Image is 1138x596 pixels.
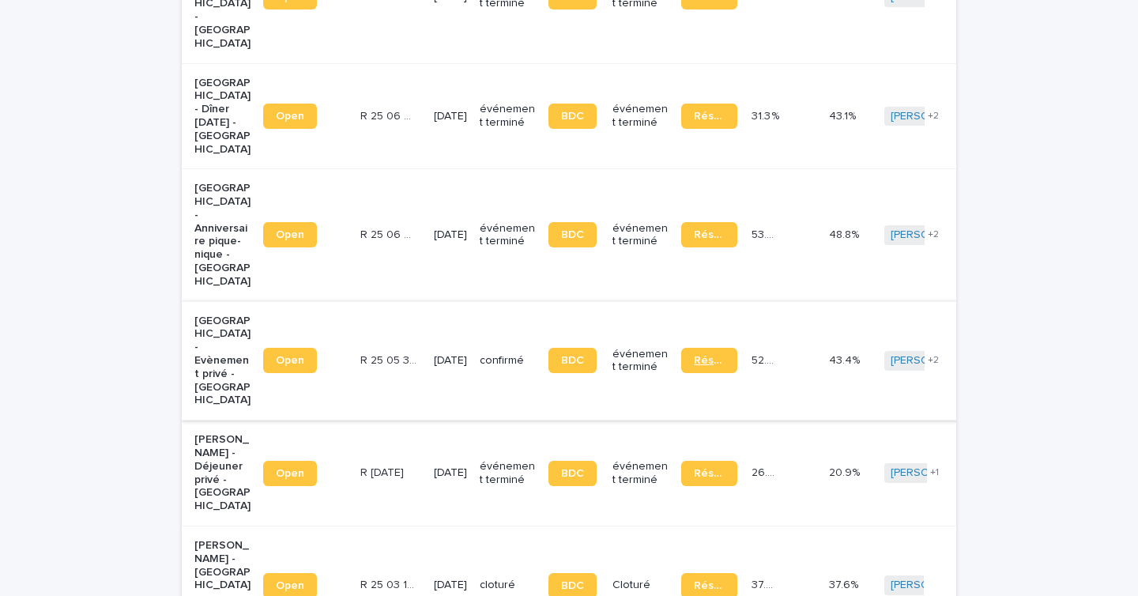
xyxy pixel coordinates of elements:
[694,580,725,591] span: Réservation
[194,315,251,408] p: [GEOGRAPHIC_DATA] - Evènement privé - [GEOGRAPHIC_DATA]
[561,229,584,240] span: BDC
[694,229,725,240] span: Réservation
[434,110,467,123] p: [DATE]
[561,355,584,366] span: BDC
[829,225,862,242] p: 48.8%
[360,225,420,242] p: R 25 06 2168
[480,103,536,130] p: événement terminé
[480,460,536,487] p: événement terminé
[752,575,783,592] p: 37.6 %
[561,468,584,479] span: BDC
[276,468,304,479] span: Open
[752,225,783,242] p: 53.8 %
[480,579,536,592] p: cloturé
[561,580,584,591] span: BDC
[480,222,536,249] p: événement terminé
[276,111,304,122] span: Open
[930,468,939,477] span: + 1
[276,580,304,591] span: Open
[681,461,737,486] a: Réservation
[681,222,737,247] a: Réservation
[194,182,251,288] p: [GEOGRAPHIC_DATA] - Anniversaire pique-nique - [GEOGRAPHIC_DATA]
[694,468,725,479] span: Réservation
[612,348,669,375] p: événement terminé
[829,351,863,368] p: 43.4%
[681,104,737,129] a: Réservation
[681,348,737,373] a: Réservation
[612,103,669,130] p: événement terminé
[434,466,467,480] p: [DATE]
[829,107,859,123] p: 43.1%
[829,463,863,480] p: 20.9%
[548,104,597,129] a: BDC
[891,354,977,368] a: [PERSON_NAME]
[891,579,977,592] a: [PERSON_NAME]
[434,579,467,592] p: [DATE]
[829,575,861,592] p: 37.6%
[548,222,597,247] a: BDC
[276,355,304,366] span: Open
[891,466,977,480] a: [PERSON_NAME]
[434,228,467,242] p: [DATE]
[434,354,467,368] p: [DATE]
[752,463,783,480] p: 26.9 %
[263,104,317,129] a: Open
[548,348,597,373] a: BDC
[612,460,669,487] p: événement terminé
[194,433,251,513] p: [PERSON_NAME] - Déjeuner privé - [GEOGRAPHIC_DATA]
[694,111,725,122] span: Réservation
[360,107,420,123] p: R 25 06 3119
[928,230,939,240] span: + 2
[480,354,536,368] p: confirmé
[263,461,317,486] a: Open
[891,110,977,123] a: [PERSON_NAME]
[548,461,597,486] a: BDC
[194,77,251,157] p: [GEOGRAPHIC_DATA] - Dîner [DATE] - [GEOGRAPHIC_DATA]
[360,351,420,368] p: R 25 05 3813
[263,222,317,247] a: Open
[612,579,669,592] p: Cloturé
[263,348,317,373] a: Open
[360,575,420,592] p: R 25 03 1176
[612,222,669,249] p: événement terminé
[561,111,584,122] span: BDC
[694,355,725,366] span: Réservation
[928,111,939,121] span: + 2
[752,351,783,368] p: 52.2 %
[891,228,977,242] a: [PERSON_NAME]
[752,107,782,123] p: 31.3 %
[276,229,304,240] span: Open
[928,356,939,365] span: + 2
[360,463,407,480] p: R 25 04 1893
